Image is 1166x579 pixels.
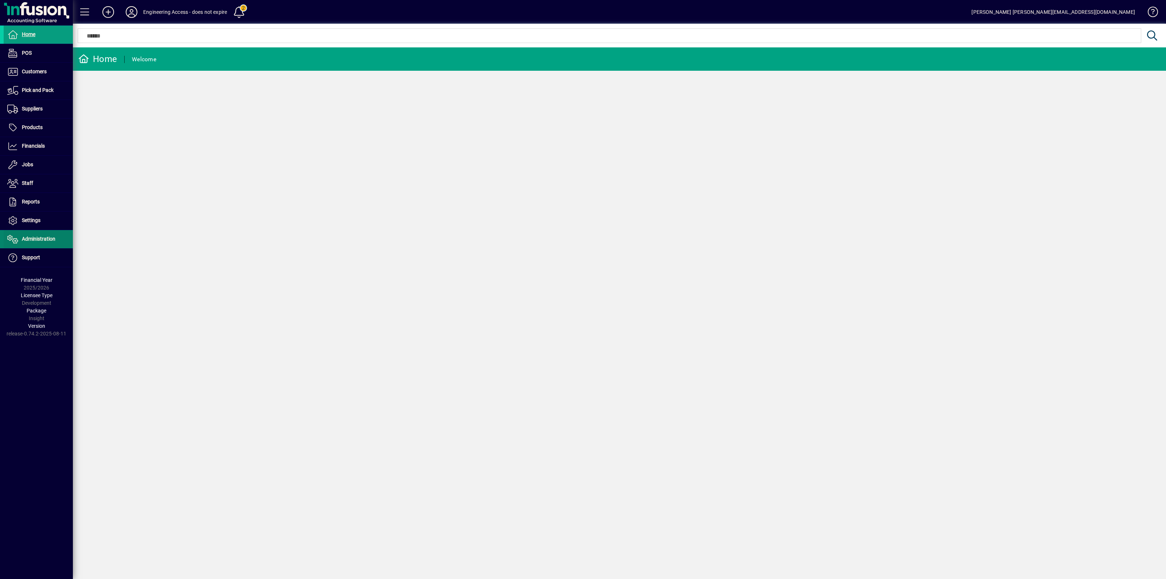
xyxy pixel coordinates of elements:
button: Profile [120,5,143,19]
span: Suppliers [22,106,43,112]
div: Home [78,53,117,65]
a: Knowledge Base [1142,1,1157,25]
a: Support [4,249,73,267]
a: Customers [4,63,73,81]
a: Suppliers [4,100,73,118]
span: Customers [22,69,47,74]
a: Pick and Pack [4,81,73,100]
span: Jobs [22,162,33,167]
span: Financials [22,143,45,149]
a: Reports [4,193,73,211]
span: Settings [22,217,40,223]
div: Welcome [132,54,156,65]
span: Licensee Type [21,292,52,298]
span: Support [22,254,40,260]
span: Home [22,31,35,37]
span: Package [27,308,46,314]
span: Staff [22,180,33,186]
span: Administration [22,236,55,242]
div: Engineering Access - does not expire [143,6,227,18]
div: [PERSON_NAME] [PERSON_NAME][EMAIL_ADDRESS][DOMAIN_NAME] [971,6,1135,18]
a: Financials [4,137,73,155]
a: Settings [4,211,73,230]
a: Jobs [4,156,73,174]
a: POS [4,44,73,62]
span: POS [22,50,32,56]
a: Products [4,118,73,137]
a: Administration [4,230,73,248]
button: Add [97,5,120,19]
a: Staff [4,174,73,193]
span: Version [28,323,45,329]
span: Reports [22,199,40,205]
span: Pick and Pack [22,87,54,93]
span: Products [22,124,43,130]
span: Financial Year [21,277,52,283]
